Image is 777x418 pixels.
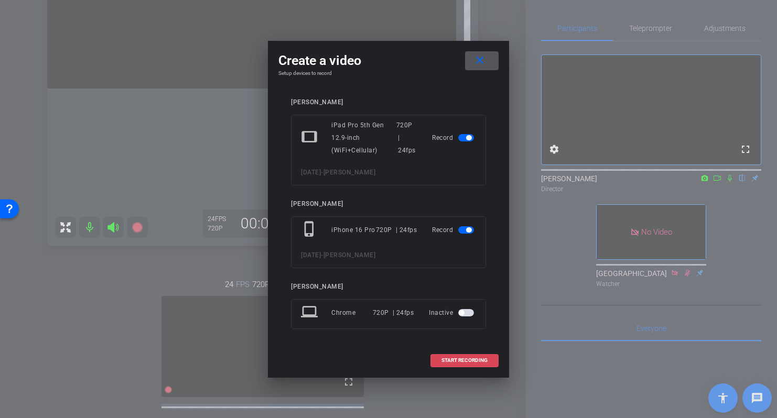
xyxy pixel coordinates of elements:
div: 720P | 24fps [376,221,417,239]
span: [PERSON_NAME] [323,169,376,176]
div: 720P | 24fps [373,303,414,322]
div: Record [432,119,476,157]
div: 720P | 24fps [396,119,417,157]
span: [PERSON_NAME] [323,251,376,259]
button: START RECORDING [430,354,499,367]
div: iPhone 16 Pro [331,221,376,239]
span: [DATE] [301,251,321,259]
span: - [321,251,323,259]
div: Inactive [429,303,476,322]
mat-icon: close [473,54,487,67]
div: [PERSON_NAME] [291,200,486,208]
div: iPad Pro 5th Gen 12.9-inch (WiFi+Cellular) [331,119,396,157]
div: [PERSON_NAME] [291,283,486,291]
mat-icon: tablet [301,128,320,147]
div: Create a video [278,51,499,70]
span: START RECORDING [441,358,488,363]
h4: Setup devices to record [278,70,499,76]
span: - [321,169,323,176]
div: [PERSON_NAME] [291,98,486,106]
mat-icon: phone_iphone [301,221,320,239]
div: Chrome [331,303,373,322]
div: Record [432,221,476,239]
mat-icon: laptop [301,303,320,322]
span: [DATE] [301,169,321,176]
